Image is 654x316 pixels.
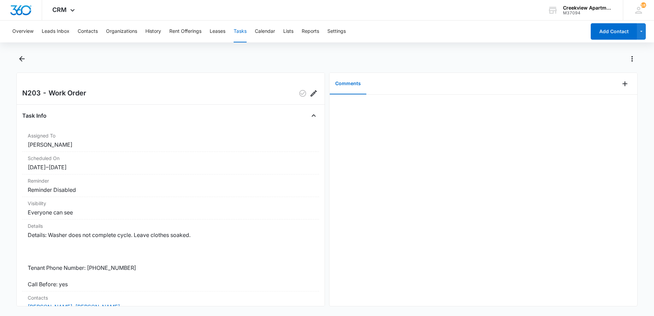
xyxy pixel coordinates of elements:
button: Back [16,53,27,64]
button: Comments [330,73,366,94]
div: account id [563,11,613,15]
dt: Visibility [28,200,314,207]
h4: Task Info [22,111,47,120]
button: Calendar [255,21,275,42]
div: Contacts[PERSON_NAME], [PERSON_NAME] [22,291,319,314]
button: Reports [302,21,319,42]
button: Settings [327,21,346,42]
div: Assigned To[PERSON_NAME] [22,129,319,152]
div: DetailsDetails: Washer does not complete cycle. Leave clothes soaked. Tenant Phone Number: [PHONE... [22,220,319,291]
div: Scheduled On[DATE]–[DATE] [22,152,319,174]
dt: Scheduled On [28,155,314,162]
div: account name [563,5,613,11]
dd: Everyone can see [28,208,314,216]
span: CRM [52,6,67,13]
button: Rent Offerings [169,21,201,42]
button: Edit [308,88,319,99]
button: Close [308,110,319,121]
div: notifications count [641,2,646,8]
button: History [145,21,161,42]
a: [PERSON_NAME], [PERSON_NAME] [28,303,120,310]
span: 182 [641,2,646,8]
dt: Contacts [28,294,314,301]
button: Add Comment [619,78,630,89]
button: Leases [210,21,225,42]
button: Organizations [106,21,137,42]
dt: Reminder [28,177,314,184]
dd: Details: Washer does not complete cycle. Leave clothes soaked. Tenant Phone Number: [PHONE_NUMBER... [28,231,314,288]
button: Lists [283,21,293,42]
dd: [DATE] – [DATE] [28,163,314,171]
div: VisibilityEveryone can see [22,197,319,220]
dt: Details [28,222,314,229]
button: Contacts [78,21,98,42]
h2: N203 - Work Order [22,88,86,99]
div: ReminderReminder Disabled [22,174,319,197]
dt: Assigned To [28,132,314,139]
button: Tasks [234,21,247,42]
button: Actions [627,53,638,64]
button: Leads Inbox [42,21,69,42]
dd: Reminder Disabled [28,186,314,194]
button: Add Contact [591,23,637,40]
button: Overview [12,21,34,42]
dd: [PERSON_NAME] [28,141,314,149]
